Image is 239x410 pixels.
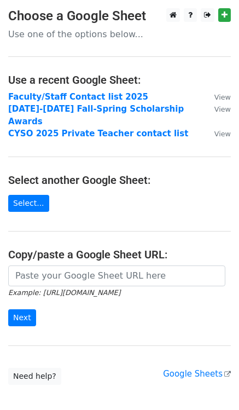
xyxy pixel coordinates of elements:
a: [DATE]-[DATE] Fall-Spring Scholarship Awards [8,104,184,126]
a: View [203,104,231,114]
h4: Use a recent Google Sheet: [8,73,231,86]
small: View [214,93,231,101]
a: Faculty/Staff Contact list 2025 [8,92,148,102]
input: Paste your Google Sheet URL here [8,265,225,286]
input: Next [8,309,36,326]
a: Need help? [8,368,61,385]
small: View [214,105,231,113]
h3: Choose a Google Sheet [8,8,231,24]
a: View [203,129,231,138]
a: CYSO 2025 Private Teacher contact list [8,129,188,138]
a: Select... [8,195,49,212]
small: View [214,130,231,138]
a: Google Sheets [163,369,231,379]
h4: Copy/paste a Google Sheet URL: [8,248,231,261]
a: View [203,92,231,102]
small: Example: [URL][DOMAIN_NAME] [8,288,120,297]
p: Use one of the options below... [8,28,231,40]
h4: Select another Google Sheet: [8,174,231,187]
